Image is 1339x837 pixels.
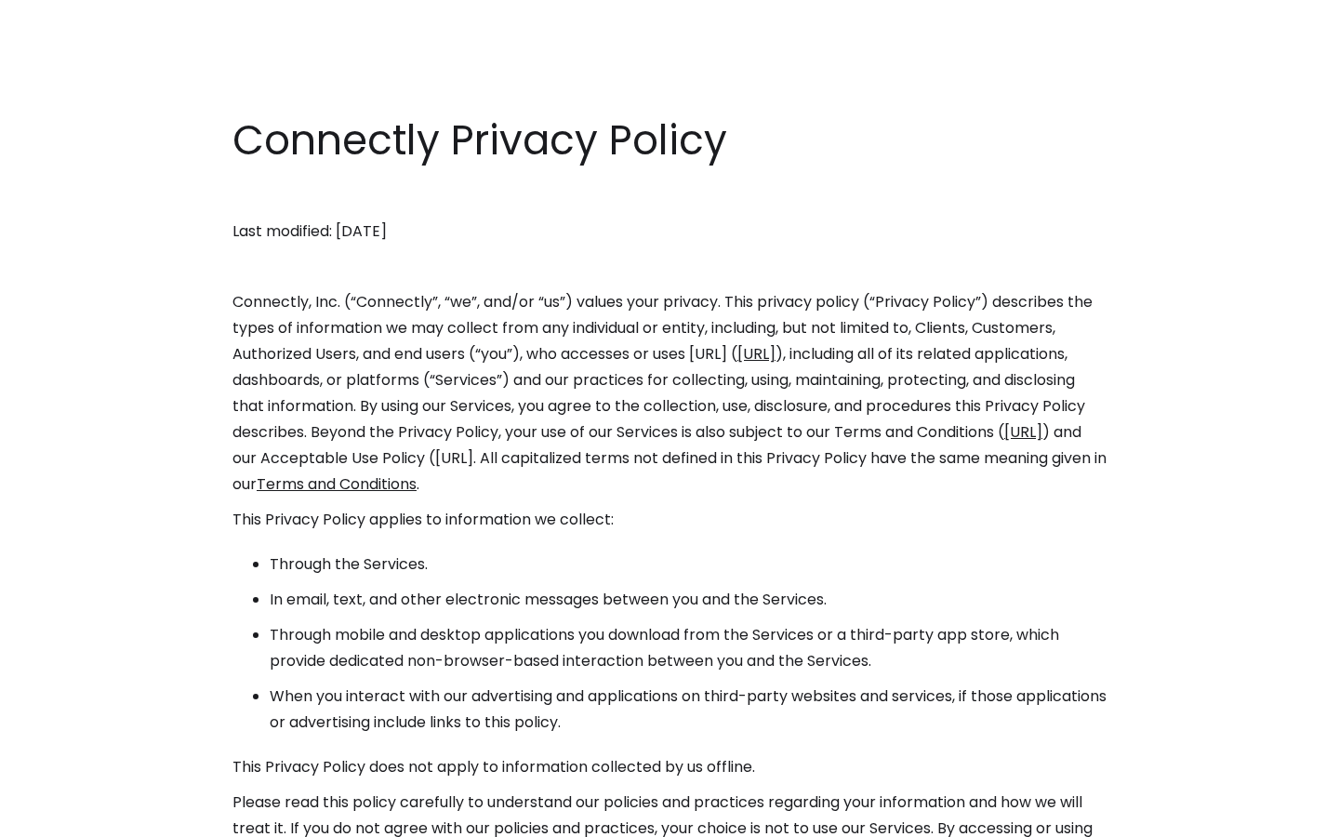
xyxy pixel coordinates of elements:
[232,219,1107,245] p: Last modified: [DATE]
[37,804,112,830] ul: Language list
[270,551,1107,578] li: Through the Services.
[270,684,1107,736] li: When you interact with our advertising and applications on third-party websites and services, if ...
[232,507,1107,533] p: This Privacy Policy applies to information we collect:
[232,754,1107,780] p: This Privacy Policy does not apply to information collected by us offline.
[232,112,1107,169] h1: Connectly Privacy Policy
[257,473,417,495] a: Terms and Conditions
[232,183,1107,209] p: ‍
[19,803,112,830] aside: Language selected: English
[270,622,1107,674] li: Through mobile and desktop applications you download from the Services or a third-party app store...
[270,587,1107,613] li: In email, text, and other electronic messages between you and the Services.
[232,289,1107,498] p: Connectly, Inc. (“Connectly”, “we”, and/or “us”) values your privacy. This privacy policy (“Priva...
[737,343,776,365] a: [URL]
[232,254,1107,280] p: ‍
[1004,421,1042,443] a: [URL]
